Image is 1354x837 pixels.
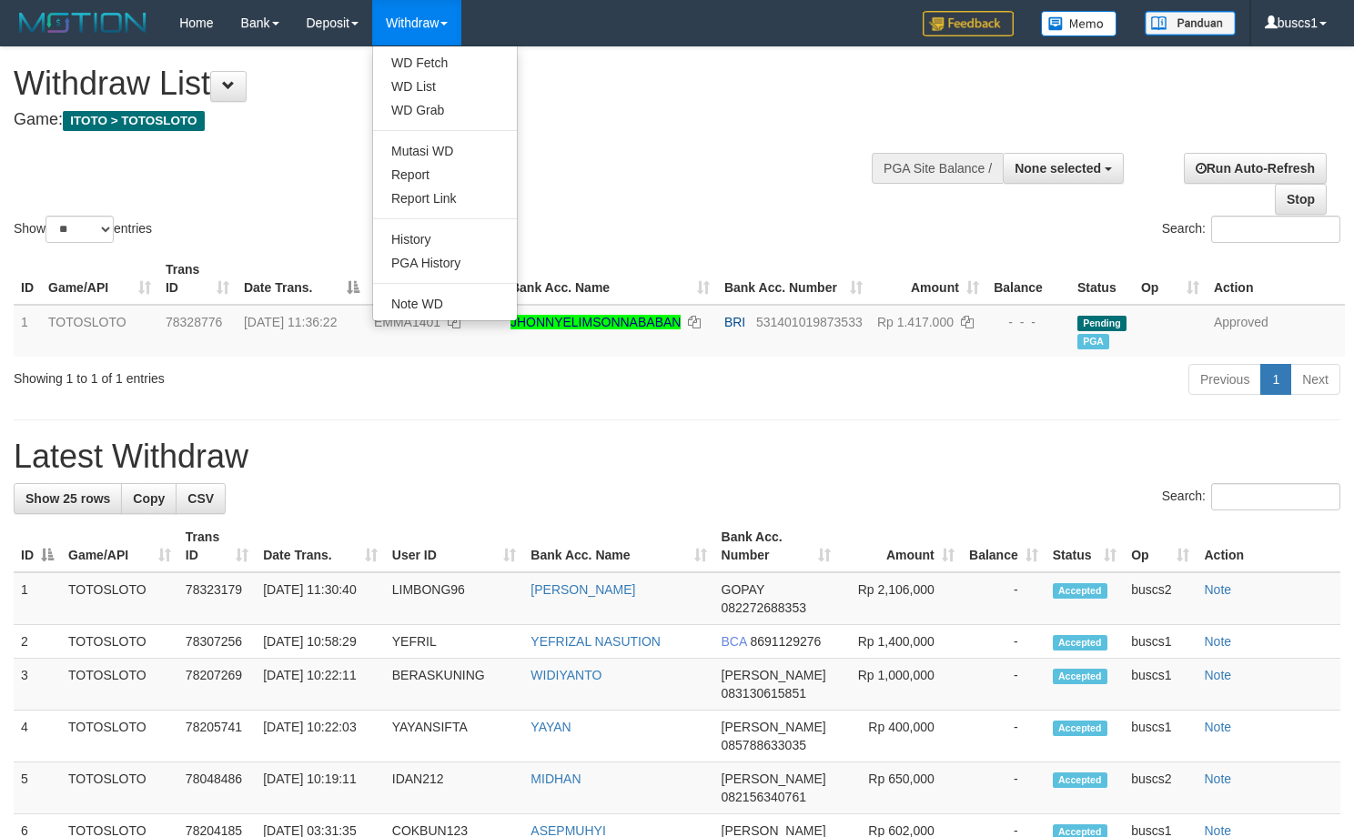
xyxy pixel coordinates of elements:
[1204,582,1231,597] a: Note
[717,253,870,305] th: Bank Acc. Number: activate to sort column ascending
[14,111,884,129] h4: Game:
[14,483,122,514] a: Show 25 rows
[178,711,256,762] td: 78205741
[722,582,764,597] span: GOPAY
[1134,253,1207,305] th: Op: activate to sort column ascending
[530,582,635,597] a: [PERSON_NAME]
[1197,520,1340,572] th: Action
[373,51,517,75] a: WD Fetch
[986,253,1070,305] th: Balance
[367,253,503,305] th: User ID: activate to sort column ascending
[14,520,61,572] th: ID: activate to sort column descending
[1015,161,1101,176] span: None selected
[1275,184,1327,215] a: Stop
[373,251,517,275] a: PGA History
[1204,668,1231,682] a: Note
[838,625,962,659] td: Rp 1,400,000
[1077,316,1127,331] span: Pending
[503,253,717,305] th: Bank Acc. Name: activate to sort column ascending
[722,686,806,701] span: Copy 083130615851 to clipboard
[178,625,256,659] td: 78307256
[14,66,884,102] h1: Withdraw List
[1184,153,1327,184] a: Run Auto-Refresh
[1053,772,1107,788] span: Accepted
[373,227,517,251] a: History
[14,253,41,305] th: ID
[1204,771,1231,786] a: Note
[158,253,237,305] th: Trans ID: activate to sort column ascending
[838,711,962,762] td: Rp 400,000
[722,790,806,804] span: Copy 082156340761 to clipboard
[244,315,337,329] span: [DATE] 11:36:22
[1003,153,1124,184] button: None selected
[385,572,524,625] td: LIMBONG96
[962,625,1046,659] td: -
[722,668,826,682] span: [PERSON_NAME]
[1211,483,1340,510] input: Search:
[1070,253,1134,305] th: Status
[256,659,385,711] td: [DATE] 10:22:11
[838,762,962,814] td: Rp 650,000
[1053,669,1107,684] span: Accepted
[1041,11,1117,36] img: Button%20Memo.svg
[724,315,745,329] span: BRI
[1204,720,1231,734] a: Note
[385,659,524,711] td: BERASKUNING
[923,11,1014,36] img: Feedback.jpg
[14,625,61,659] td: 2
[1124,572,1197,625] td: buscs2
[1188,364,1261,395] a: Previous
[530,720,571,734] a: YAYAN
[1260,364,1291,395] a: 1
[63,111,205,131] span: ITOTO > TOTOSLOTO
[14,216,152,243] label: Show entries
[178,762,256,814] td: 78048486
[166,315,222,329] span: 78328776
[256,520,385,572] th: Date Trans.: activate to sort column ascending
[41,305,158,357] td: TOTOSLOTO
[510,315,681,329] a: JHONNYELIMSONNABABAN
[870,253,986,305] th: Amount: activate to sort column ascending
[256,572,385,625] td: [DATE] 11:30:40
[256,762,385,814] td: [DATE] 10:19:11
[838,520,962,572] th: Amount: activate to sort column ascending
[133,491,165,506] span: Copy
[530,634,661,649] a: YEFRIZAL NASUTION
[1077,334,1109,349] span: PGA
[61,572,178,625] td: TOTOSLOTO
[1162,483,1340,510] label: Search:
[61,711,178,762] td: TOTOSLOTO
[1053,583,1107,599] span: Accepted
[121,483,177,514] a: Copy
[373,187,517,210] a: Report Link
[61,625,178,659] td: TOTOSLOTO
[1211,216,1340,243] input: Search:
[25,491,110,506] span: Show 25 rows
[45,216,114,243] select: Showentries
[962,711,1046,762] td: -
[178,659,256,711] td: 78207269
[1124,520,1197,572] th: Op: activate to sort column ascending
[1145,11,1236,35] img: panduan.png
[962,659,1046,711] td: -
[373,75,517,98] a: WD List
[385,625,524,659] td: YEFRIL
[994,313,1063,331] div: - - -
[1053,635,1107,650] span: Accepted
[1046,520,1125,572] th: Status: activate to sort column ascending
[373,163,517,187] a: Report
[838,659,962,711] td: Rp 1,000,000
[373,139,517,163] a: Mutasi WD
[256,625,385,659] td: [DATE] 10:58:29
[14,9,152,36] img: MOTION_logo.png
[962,762,1046,814] td: -
[750,634,821,649] span: Copy 8691129276 to clipboard
[176,483,226,514] a: CSV
[1124,762,1197,814] td: buscs2
[756,315,863,329] span: Copy 531401019873533 to clipboard
[256,711,385,762] td: [DATE] 10:22:03
[14,305,41,357] td: 1
[385,762,524,814] td: IDAN212
[530,668,601,682] a: WIDIYANTO
[1207,305,1345,357] td: Approved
